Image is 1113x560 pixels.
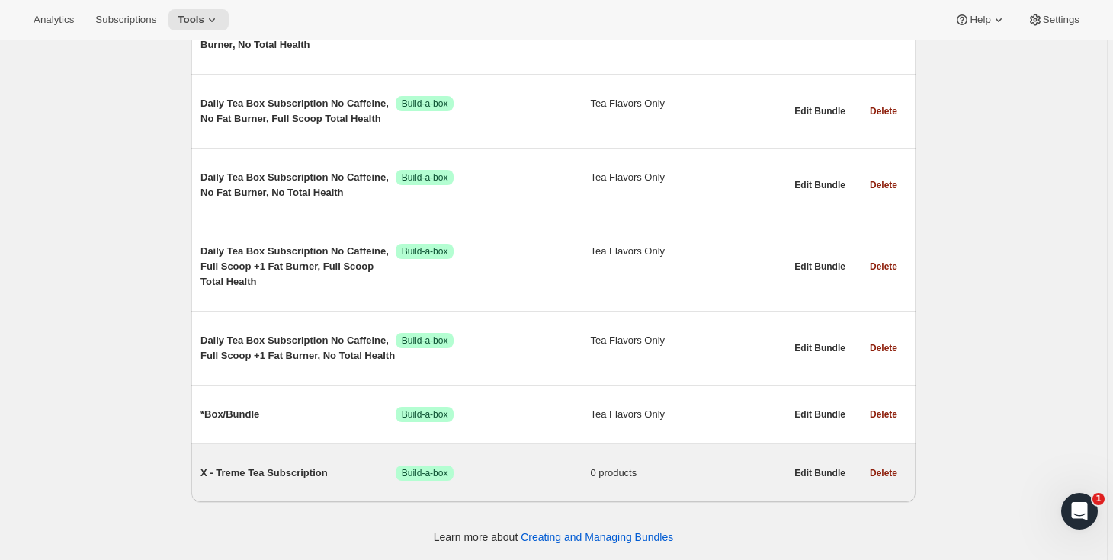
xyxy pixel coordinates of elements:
[200,333,396,363] span: Daily Tea Box Subscription No Caffeine, Full Scoop +1 Fat Burner, No Total Health
[861,101,906,122] button: Delete
[870,179,897,191] span: Delete
[30,134,274,160] p: How can we help?
[30,108,274,134] p: Hi Fallon 👋
[970,14,990,26] span: Help
[785,256,855,277] button: Edit Bundle
[95,14,156,26] span: Subscriptions
[402,98,448,110] span: Build-a-box
[200,96,396,126] span: Daily Tea Box Subscription No Caffeine, No Fat Burner, Full Scoop Total Health
[200,244,396,290] span: Daily Tea Box Subscription No Caffeine, Full Scoop +1 Fat Burner, Full Scoop Total Health
[402,334,448,347] span: Build-a-box
[861,256,906,277] button: Delete
[785,174,855,196] button: Edit Bundle
[591,407,786,422] span: Tea Flavors Only
[794,342,845,354] span: Edit Bundle
[31,215,62,245] img: Profile image for Adrian
[402,467,448,479] span: Build-a-box
[591,244,786,259] span: Tea Flavors Only
[31,192,274,208] div: Recent message
[1043,14,1079,26] span: Settings
[178,24,209,55] img: Profile image for Facundo
[68,230,156,246] div: [PERSON_NAME]
[1061,493,1098,530] iframe: Intercom live chat
[200,407,396,422] span: *Box/Bundle
[262,24,290,52] div: Close
[152,405,305,466] button: Messages
[785,101,855,122] button: Edit Bundle
[1018,9,1089,30] button: Settings
[15,179,290,259] div: Recent messageProfile image for AdrianThat's right! Either through working with a third-party dev...
[434,530,673,545] p: Learn more about
[402,171,448,184] span: Build-a-box
[794,408,845,421] span: Edit Bundle
[591,333,786,348] span: Tea Flavors Only
[861,404,906,425] button: Delete
[861,462,906,484] button: Delete
[207,24,238,55] img: Profile image for Adrian
[200,170,396,200] span: Daily Tea Box Subscription No Caffeine, No Fat Burner, No Total Health
[794,105,845,117] span: Edit Bundle
[149,24,180,55] img: Profile image for Brian
[794,467,845,479] span: Edit Bundle
[591,170,786,185] span: Tea Flavors Only
[870,261,897,273] span: Delete
[24,9,83,30] button: Analytics
[861,174,906,196] button: Delete
[237,286,255,305] img: Profile image for Fin
[86,9,165,30] button: Subscriptions
[59,443,93,453] span: Home
[1092,493,1105,505] span: 1
[861,338,906,359] button: Delete
[521,531,673,543] a: Creating and Managing Bundles
[870,408,897,421] span: Delete
[870,342,897,354] span: Delete
[402,245,448,258] span: Build-a-box
[785,404,855,425] button: Edit Bundle
[16,202,289,258] div: Profile image for AdrianThat's right! Either through working with a third-party developer or by w...
[591,466,786,481] span: 0 products
[870,467,897,479] span: Delete
[31,280,231,296] div: Ask a question
[785,462,855,484] button: Edit Bundle
[178,14,204,26] span: Tools
[31,296,231,312] div: AI Agent and team can help
[203,443,255,453] span: Messages
[68,216,919,228] span: That's right! Either through working with a third-party developer or by working with another bund...
[15,267,290,325] div: Ask a questionAI Agent and team can helpProfile image for Fin
[785,338,855,359] button: Edit Bundle
[794,179,845,191] span: Edit Bundle
[159,230,202,246] div: • [DATE]
[168,9,229,30] button: Tools
[200,466,396,481] span: X - Treme Tea Subscription
[402,408,448,421] span: Build-a-box
[34,14,74,26] span: Analytics
[945,9,1015,30] button: Help
[30,33,119,50] img: logo
[794,261,845,273] span: Edit Bundle
[591,96,786,111] span: Tea Flavors Only
[870,105,897,117] span: Delete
